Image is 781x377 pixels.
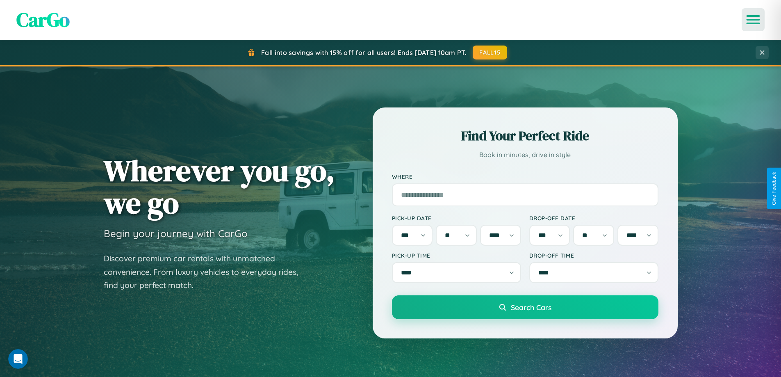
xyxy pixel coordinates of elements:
[392,173,658,180] label: Where
[16,6,70,33] span: CarGo
[392,252,521,259] label: Pick-up Time
[104,227,248,240] h3: Begin your journey with CarGo
[104,154,335,219] h1: Wherever you go, we go
[742,8,765,31] button: Open menu
[529,215,658,222] label: Drop-off Date
[392,295,658,319] button: Search Cars
[473,46,507,59] button: FALL15
[529,252,658,259] label: Drop-off Time
[392,127,658,145] h2: Find Your Perfect Ride
[511,303,551,312] span: Search Cars
[261,48,467,57] span: Fall into savings with 15% off for all users! Ends [DATE] 10am PT.
[392,215,521,222] label: Pick-up Date
[392,149,658,161] p: Book in minutes, drive in style
[771,172,777,205] div: Give Feedback
[8,349,28,369] iframe: Intercom live chat
[104,252,309,292] p: Discover premium car rentals with unmatched convenience. From luxury vehicles to everyday rides, ...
